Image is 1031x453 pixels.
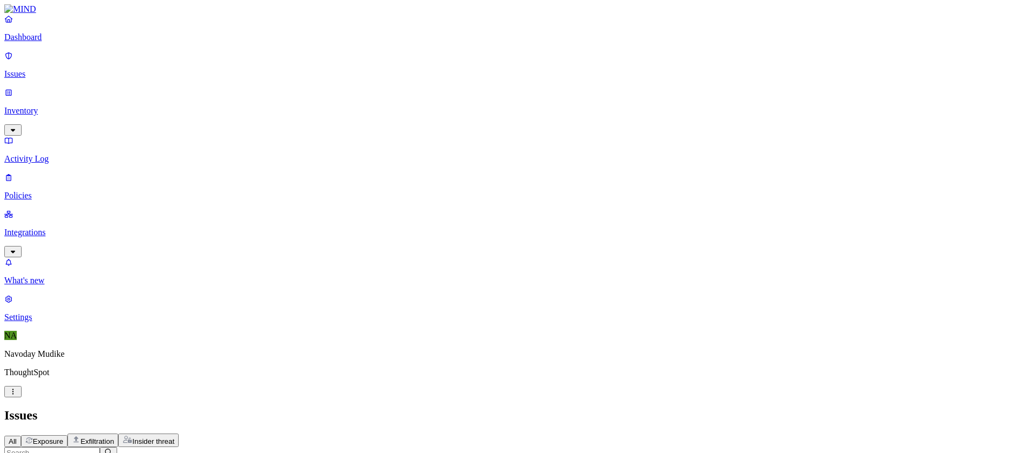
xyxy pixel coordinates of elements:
[4,191,1027,201] p: Policies
[4,136,1027,164] a: Activity Log
[4,4,1027,14] a: MIND
[4,331,17,340] span: NA
[4,228,1027,237] p: Integrations
[4,154,1027,164] p: Activity Log
[4,276,1027,285] p: What's new
[33,437,63,445] span: Exposure
[80,437,114,445] span: Exfiltration
[4,408,1027,423] h2: Issues
[9,437,17,445] span: All
[4,4,36,14] img: MIND
[4,349,1027,359] p: Navoday Mudike
[4,368,1027,377] p: ThoughtSpot
[4,69,1027,79] p: Issues
[4,32,1027,42] p: Dashboard
[4,14,1027,42] a: Dashboard
[132,437,174,445] span: Insider threat
[4,312,1027,322] p: Settings
[4,294,1027,322] a: Settings
[4,106,1027,116] p: Inventory
[4,257,1027,285] a: What's new
[4,88,1027,134] a: Inventory
[4,209,1027,256] a: Integrations
[4,172,1027,201] a: Policies
[4,51,1027,79] a: Issues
